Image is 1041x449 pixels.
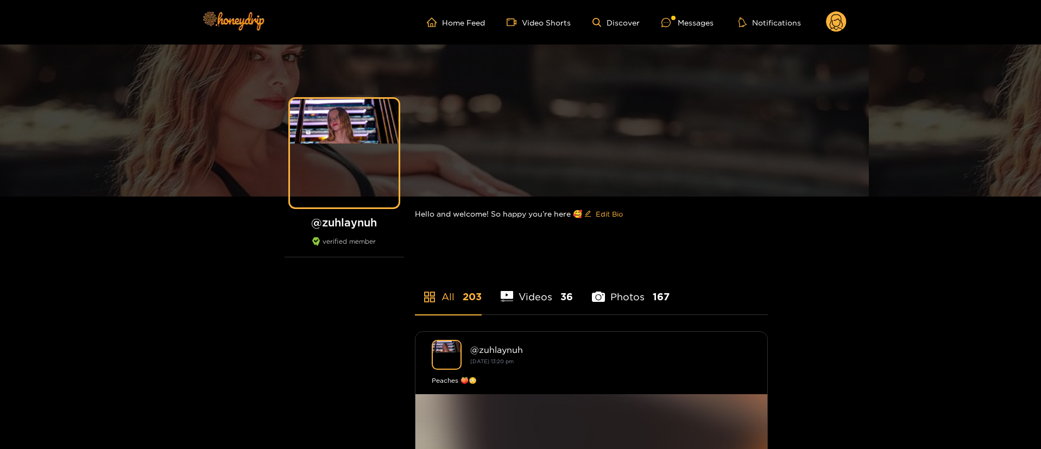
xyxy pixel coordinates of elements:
a: Home Feed [427,17,485,27]
div: Hello and welcome! So happy you’re here 🥰 [415,197,768,231]
span: edit [584,210,591,218]
li: Videos [501,265,573,314]
img: zuhlaynuh [432,340,462,370]
span: 167 [653,290,670,303]
li: Photos [592,265,670,314]
div: verified member [285,237,404,257]
div: @ zuhlaynuh [470,345,751,355]
span: Edit Bio [596,208,623,219]
span: 203 [463,290,482,303]
a: Discover [592,18,640,27]
span: home [427,17,442,27]
small: [DATE] 13:20 pm [470,358,514,364]
button: Notifications [735,17,804,28]
span: 36 [560,290,573,303]
div: Messages [661,16,714,29]
h1: @ zuhlaynuh [285,216,404,229]
li: All [415,265,482,314]
button: editEdit Bio [582,205,625,223]
a: Video Shorts [507,17,571,27]
div: Peaches 🍑😳 [432,375,751,386]
span: appstore [423,290,436,303]
span: video-camera [507,17,522,27]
